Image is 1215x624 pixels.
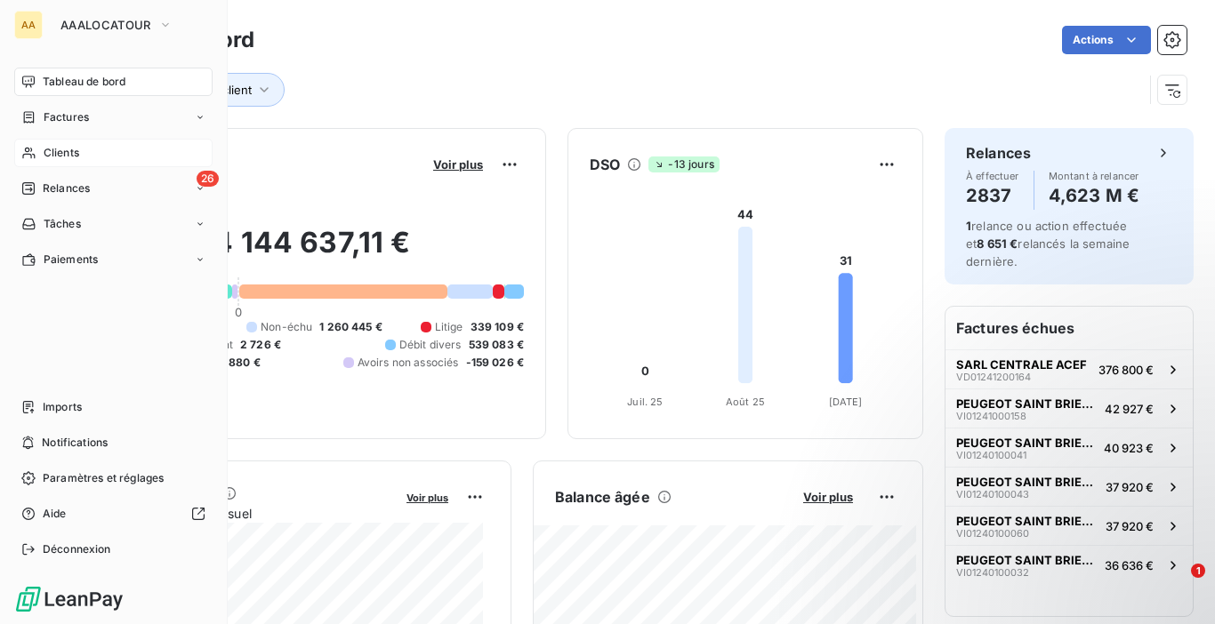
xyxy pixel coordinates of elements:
h6: Relances [966,142,1031,164]
button: Voir plus [428,156,488,172]
span: À effectuer [966,171,1019,181]
span: 2 726 € [240,337,281,353]
span: 539 083 € [469,337,524,353]
h4: 4,623 M € [1049,181,1139,210]
span: 1 260 445 € [319,319,382,335]
h4: 2837 [966,181,1019,210]
span: Montant à relancer [1049,171,1139,181]
span: Voir plus [406,492,448,504]
span: VI01241000158 [956,411,1026,421]
span: Relances [43,180,90,196]
span: -159 026 € [466,355,525,371]
span: Débit divers [399,337,462,353]
img: Logo LeanPay [14,585,125,613]
span: Litige [435,319,463,335]
span: Avoirs non associés [358,355,459,371]
span: 1 [1191,564,1205,578]
span: 339 109 € [471,319,524,335]
span: Aide [43,506,67,522]
span: Notifications [42,435,108,451]
h6: Factures échues [945,307,1193,349]
span: PEUGEOT SAINT BRIEUC (GEMY) [956,396,1098,411]
span: 0 [235,305,242,319]
span: relance ou action effectuée et relancés la semaine dernière. [966,219,1130,268]
span: Chiffre d'affaires mensuel [101,504,394,523]
h6: DSO [590,154,620,175]
tspan: [DATE] [829,396,863,408]
span: 8 651 € [977,236,1018,251]
span: VI01240100041 [956,450,1026,460]
span: Non-échu [261,319,312,335]
button: Actions [1062,26,1151,54]
a: Aide [14,500,213,528]
span: AAALOCATOUR [60,18,151,32]
button: SARL CENTRALE ACEFVD01241200164376 800 € [945,349,1193,388]
tspan: Juil. 25 [627,396,663,408]
h2: 4 144 637,11 € [101,225,524,278]
span: 1 [966,219,971,233]
button: PEUGEOT SAINT BRIEUC (GEMY)VI0124010004140 923 € [945,428,1193,467]
button: PEUGEOT SAINT BRIEUC (GEMY)VI0124100015842 927 € [945,388,1193,428]
span: 40 923 € [1104,441,1154,455]
span: Voir plus [803,490,853,504]
span: 376 800 € [1098,363,1154,377]
span: Tableau de bord [43,74,125,90]
button: Voir plus [798,489,858,505]
span: Tâches [44,216,81,232]
span: Déconnexion [43,541,111,557]
span: Clients [44,145,79,161]
span: PEUGEOT SAINT BRIEUC (GEMY) [956,436,1097,450]
iframe: Intercom live chat [1155,564,1197,606]
span: Imports [43,399,82,415]
span: Voir plus [433,157,483,172]
span: Paramètres et réglages [43,470,164,486]
iframe: Intercom notifications message [859,452,1215,576]
button: Voir plus [401,489,454,505]
span: SARL CENTRALE ACEF [956,357,1087,372]
tspan: Août 25 [726,396,765,408]
h6: Balance âgée [555,486,650,508]
span: 42 927 € [1105,402,1154,416]
span: -13 jours [648,156,719,172]
span: VD01241200164 [956,372,1031,382]
span: Factures [44,109,89,125]
span: 26 [197,171,219,187]
div: AA [14,11,43,39]
span: Paiements [44,252,98,268]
